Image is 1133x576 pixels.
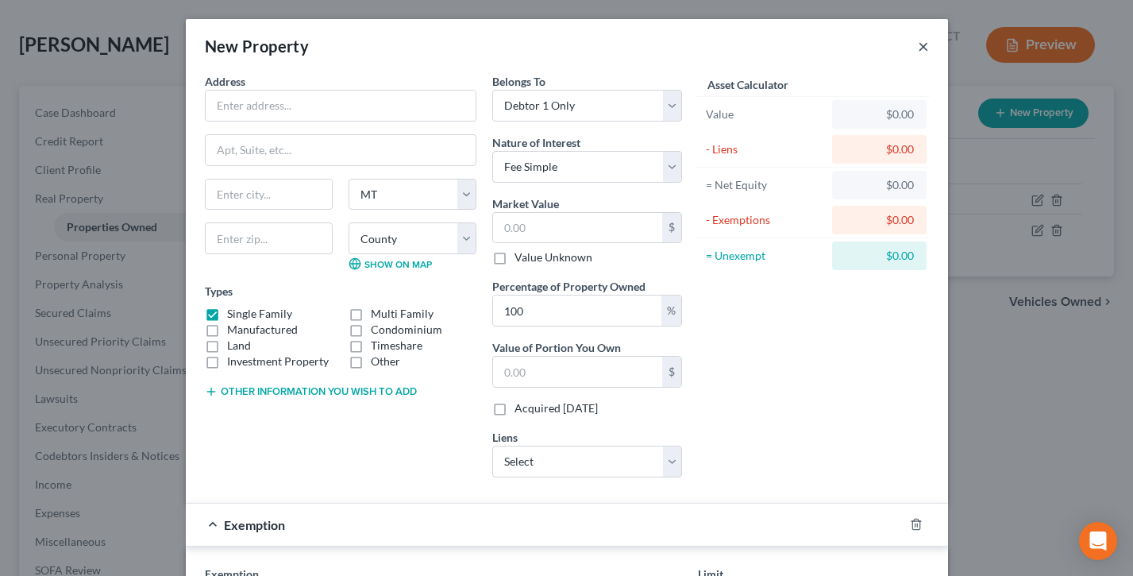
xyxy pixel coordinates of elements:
[492,195,559,212] label: Market Value
[706,177,826,193] div: = Net Equity
[206,91,476,121] input: Enter address...
[706,141,826,157] div: - Liens
[706,248,826,264] div: = Unexempt
[707,76,788,93] label: Asset Calculator
[492,429,518,446] label: Liens
[205,385,417,398] button: Other information you wish to add
[493,357,662,387] input: 0.00
[205,75,245,88] span: Address
[371,306,434,322] label: Multi Family
[206,180,332,210] input: Enter city...
[205,222,333,254] input: Enter zip...
[349,257,432,270] a: Show on Map
[371,354,400,369] label: Other
[662,213,681,243] div: $
[227,338,251,354] label: Land
[845,141,914,157] div: $0.00
[706,212,826,228] div: - Exemptions
[493,296,661,326] input: 0.00
[845,248,914,264] div: $0.00
[205,35,310,57] div: New Property
[845,106,914,122] div: $0.00
[205,283,233,300] label: Types
[371,322,442,338] label: Condominium
[661,296,681,326] div: %
[371,338,422,354] label: Timeshare
[493,213,662,243] input: 0.00
[227,322,298,338] label: Manufactured
[224,517,285,532] span: Exemption
[492,134,580,151] label: Nature of Interest
[662,357,681,387] div: $
[514,249,592,265] label: Value Unknown
[514,400,598,416] label: Acquired [DATE]
[845,212,914,228] div: $0.00
[918,37,929,56] button: ×
[845,177,914,193] div: $0.00
[706,106,826,122] div: Value
[492,75,545,88] span: Belongs To
[492,339,621,356] label: Value of Portion You Own
[227,306,292,322] label: Single Family
[206,135,476,165] input: Apt, Suite, etc...
[227,354,329,369] label: Investment Property
[492,278,646,295] label: Percentage of Property Owned
[1079,522,1117,560] div: Open Intercom Messenger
